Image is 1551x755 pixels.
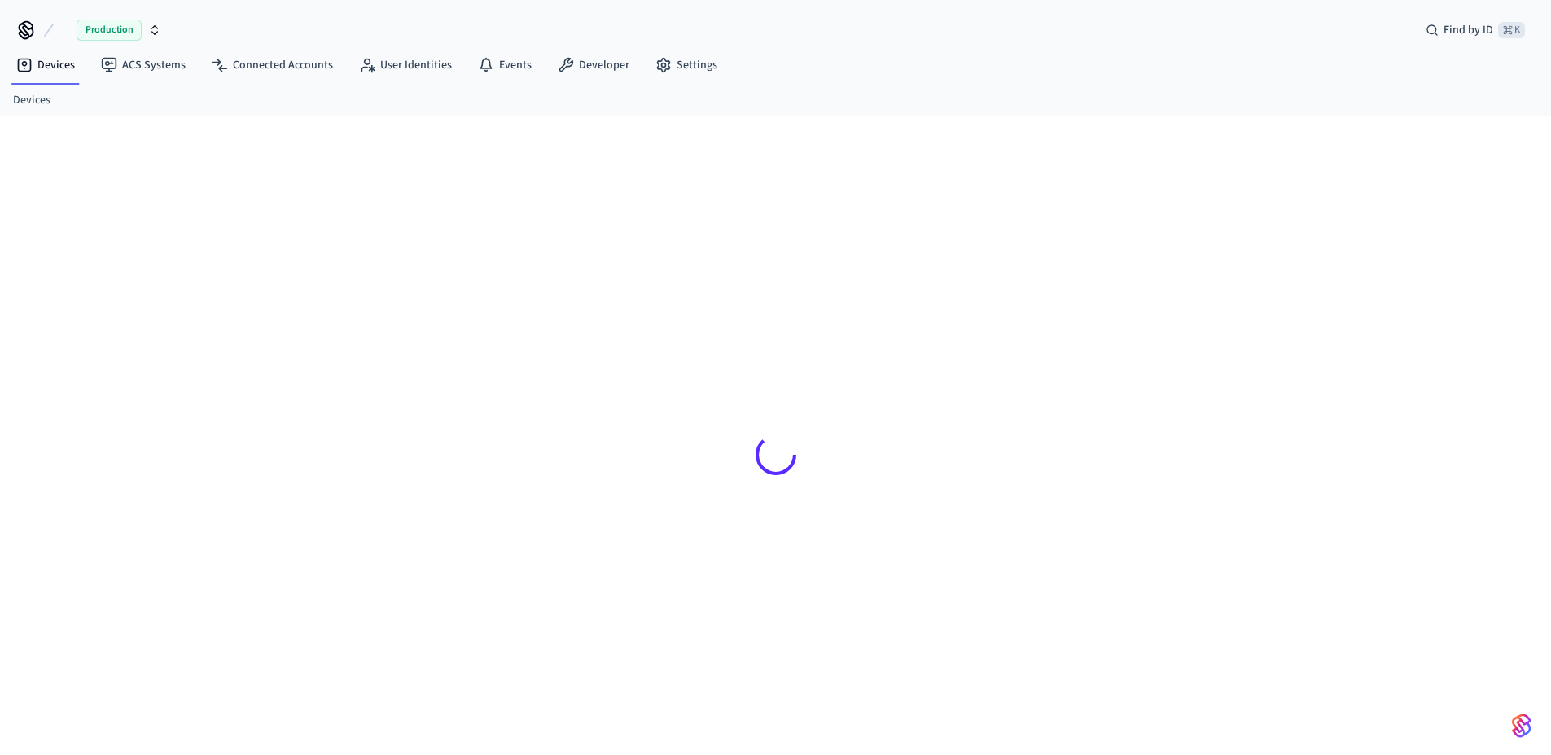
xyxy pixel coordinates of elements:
a: User Identities [346,50,465,80]
a: Settings [642,50,730,80]
a: Events [465,50,545,80]
div: Find by ID⌘ K [1413,15,1538,45]
span: ⌘ K [1498,22,1525,38]
a: Connected Accounts [199,50,346,80]
a: Devices [3,50,88,80]
span: Find by ID [1444,22,1493,38]
a: Developer [545,50,642,80]
img: SeamLogoGradient.69752ec5.svg [1512,713,1531,739]
span: Production [77,20,142,41]
a: ACS Systems [88,50,199,80]
a: Devices [13,92,50,109]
